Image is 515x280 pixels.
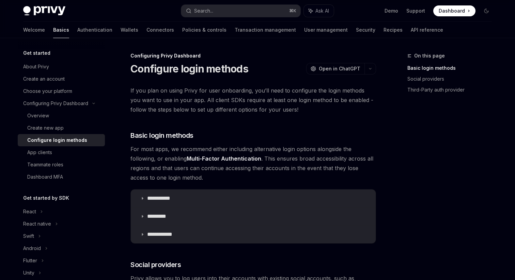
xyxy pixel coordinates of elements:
div: Teammate roles [27,161,63,169]
a: Overview [18,110,105,122]
div: Unity [23,269,34,277]
a: About Privy [18,61,105,73]
h5: Get started [23,49,50,57]
a: Third-Party auth provider [407,84,497,95]
div: Create an account [23,75,65,83]
span: Ask AI [315,7,329,14]
div: React native [23,220,51,228]
a: User management [304,22,348,38]
div: Create new app [27,124,64,132]
a: Support [406,7,425,14]
span: On this page [414,52,445,60]
span: Open in ChatGPT [319,65,360,72]
button: Search...⌘K [181,5,300,17]
a: Security [356,22,375,38]
button: Ask AI [304,5,334,17]
a: Transaction management [235,22,296,38]
div: Overview [27,112,49,120]
a: Choose your platform [18,85,105,97]
h5: Get started by SDK [23,194,69,202]
img: dark logo [23,6,65,16]
div: Configuring Privy Dashboard [23,99,88,108]
button: Toggle dark mode [481,5,492,16]
div: App clients [27,148,52,157]
a: API reference [411,22,443,38]
a: Create new app [18,122,105,134]
a: Multi-Factor Authentication [187,155,261,162]
div: Flutter [23,257,37,265]
div: Configure login methods [27,136,87,144]
a: Configure login methods [18,134,105,146]
span: Basic login methods [130,131,193,140]
a: Authentication [77,22,112,38]
div: Search... [194,7,213,15]
a: Demo [385,7,398,14]
a: Dashboard [433,5,475,16]
span: For most apps, we recommend either including alternative login options alongside the following, o... [130,144,376,182]
div: Configuring Privy Dashboard [130,52,376,59]
h1: Configure login methods [130,63,248,75]
a: Create an account [18,73,105,85]
span: ⌘ K [289,8,296,14]
a: Teammate roles [18,159,105,171]
div: Android [23,244,41,252]
div: Dashboard MFA [27,173,63,181]
a: Recipes [384,22,403,38]
span: Dashboard [439,7,465,14]
div: React [23,208,36,216]
a: Dashboard MFA [18,171,105,183]
a: Basic login methods [407,63,497,73]
a: Wallets [121,22,138,38]
a: Connectors [146,22,174,38]
a: Basics [53,22,69,38]
a: Social providers [407,73,497,84]
a: App clients [18,146,105,159]
a: Policies & controls [182,22,227,38]
a: Welcome [23,22,45,38]
div: Choose your platform [23,87,72,95]
div: Swift [23,232,34,240]
div: About Privy [23,63,49,71]
span: Social providers [130,260,181,269]
button: Open in ChatGPT [306,63,364,75]
span: If you plan on using Privy for user onboarding, you’ll need to configure the login methods you wa... [130,86,376,114]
